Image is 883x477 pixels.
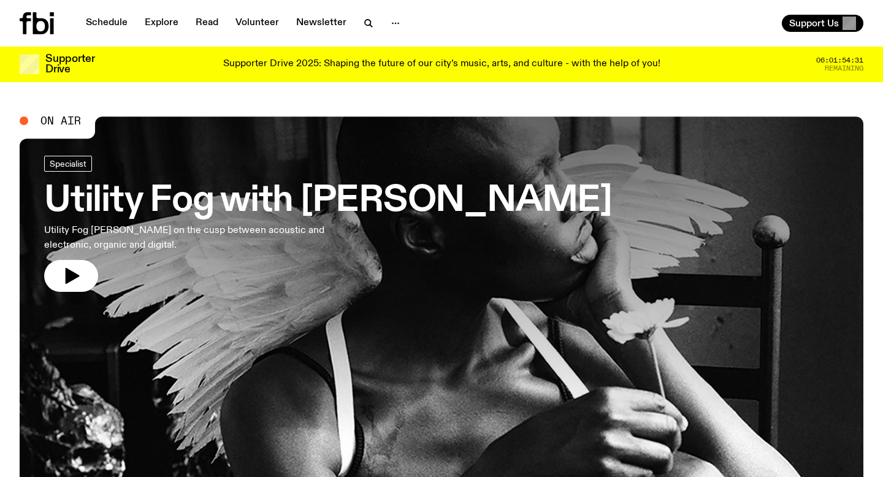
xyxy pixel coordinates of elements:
[782,15,863,32] button: Support Us
[78,15,135,32] a: Schedule
[137,15,186,32] a: Explore
[789,18,839,29] span: Support Us
[825,65,863,72] span: Remaining
[44,223,358,253] p: Utility Fog [PERSON_NAME] on the cusp between acoustic and electronic, organic and digital.
[289,15,354,32] a: Newsletter
[44,156,92,172] a: Specialist
[816,57,863,64] span: 06:01:54:31
[50,159,86,168] span: Specialist
[44,156,612,292] a: Utility Fog with [PERSON_NAME]Utility Fog [PERSON_NAME] on the cusp between acoustic and electron...
[45,54,94,75] h3: Supporter Drive
[44,184,612,218] h3: Utility Fog with [PERSON_NAME]
[188,15,226,32] a: Read
[40,115,81,126] span: On Air
[223,59,660,70] p: Supporter Drive 2025: Shaping the future of our city’s music, arts, and culture - with the help o...
[228,15,286,32] a: Volunteer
